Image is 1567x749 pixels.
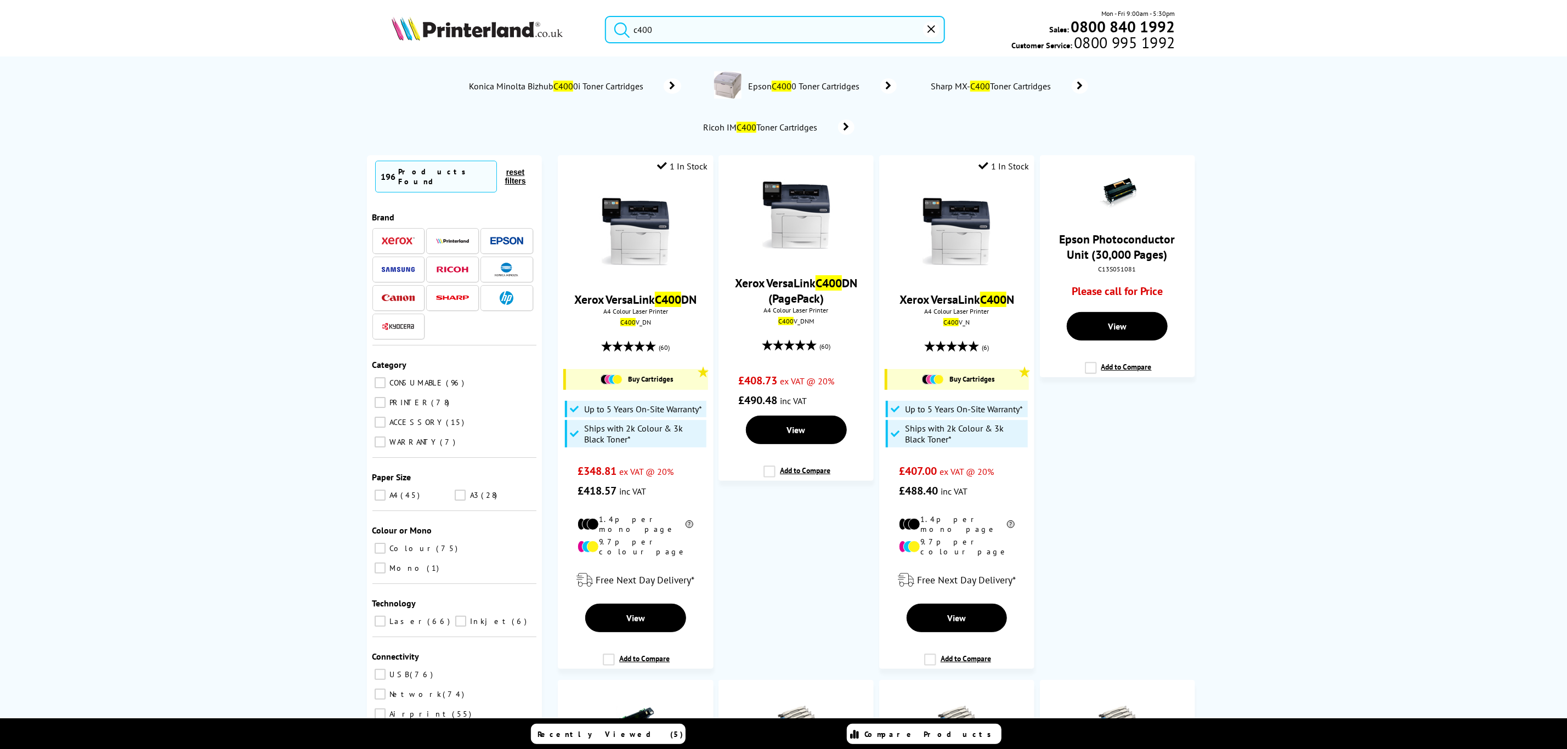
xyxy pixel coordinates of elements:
mark: C400 [620,318,636,326]
input: PRINTER 78 [375,397,386,408]
li: 1.4p per mono page [578,514,693,534]
span: Category [372,359,407,370]
img: Samsung [382,267,415,272]
input: Network 74 [375,689,386,700]
span: ex VAT @ 20% [940,466,994,477]
img: Cartridges [922,374,944,384]
span: Technology [372,598,416,609]
input: ACCESSORY 15 [375,417,386,428]
div: V_N [887,318,1026,326]
span: 45 [401,490,423,500]
span: 0800 995 1992 [1072,37,1175,48]
label: Add to Compare [1085,362,1152,383]
span: View [947,612,966,623]
span: (60) [819,336,830,357]
span: Connectivity [372,651,420,662]
img: Epson-C4000-CMYK-Toner-Small.gif [1098,699,1136,737]
span: A4 Colour Laser Printer [563,307,708,315]
span: Buy Cartridges [949,374,994,384]
span: 196 [381,171,396,182]
label: Add to Compare [763,466,830,486]
span: Compare Products [865,729,998,739]
img: HP [500,291,513,305]
a: Recently Viewed (5) [531,724,686,744]
span: Sales: [1050,24,1070,35]
img: Sharp [436,296,469,300]
div: Please call for Price [1060,284,1175,304]
span: Recently Viewed (5) [538,729,684,739]
div: modal_delivery [563,565,708,595]
input: Search produc [605,16,944,43]
input: Laser 66 [375,616,386,627]
span: 1 [427,563,442,573]
span: Up to 5 Years On-Site Warranty* [905,404,1023,415]
a: Buy Cartridges [572,374,702,384]
span: 96 [446,378,467,388]
a: Ricoh IMC400Toner Cartridges [702,120,855,135]
img: Printerland Logo [392,16,563,41]
img: Konica Minolta [495,263,518,276]
label: Add to Compare [603,654,670,674]
span: View [626,612,645,623]
input: USB 76 [375,669,386,680]
input: Colour 75 [375,543,386,554]
mark: C400 [737,122,756,133]
span: A3 [467,490,480,500]
div: modal_delivery [885,565,1029,595]
span: Mon - Fri 9:00am - 5:30pm [1102,8,1175,19]
span: 75 [437,543,461,553]
span: Ships with 2k Colour & 3k Black Toner* [584,423,704,445]
span: ex VAT @ 20% [780,376,834,387]
span: Up to 5 Years On-Site Warranty* [584,404,702,415]
mark: C400 [943,318,959,326]
label: Add to Compare [924,654,991,674]
mark: C400 [980,292,1006,307]
span: Ships with 2k Colour & 3k Black Toner* [905,423,1025,445]
span: 78 [432,398,452,407]
img: Epson-C4000-CMYK-Toner-Small.gif [777,699,816,737]
img: C4000-conspage.jpg [714,71,742,99]
span: Colour [387,543,435,553]
span: inc VAT [780,395,807,406]
img: Epson-C4000-Fuser-Unit-Small.gif [616,699,655,737]
a: Printerland Logo [392,16,591,43]
span: CONSUMABLE [387,378,445,388]
input: Inkjet 6 [455,616,466,627]
span: ex VAT @ 20% [619,466,674,477]
input: A4 45 [375,490,386,501]
mark: C400 [772,81,791,92]
span: View [1108,321,1127,332]
span: Airprint [387,709,451,719]
img: Xerox-C400-Front1-Small.jpg [915,191,998,273]
span: £408.73 [738,373,777,388]
span: 74 [443,689,467,699]
li: 1.4p per mono page [899,514,1015,534]
a: 0800 840 1992 [1070,21,1175,32]
span: WARRANTY [387,437,439,447]
div: 1 In Stock [658,161,708,172]
span: £407.00 [899,464,937,478]
span: View [787,424,806,435]
span: A4 Colour Laser Printer [885,307,1029,315]
span: ACCESSORY [387,417,445,427]
span: 6 [512,616,530,626]
span: £488.40 [899,484,938,498]
span: Buy Cartridges [628,374,673,384]
span: Inkjet [468,616,511,626]
span: Laser [387,616,427,626]
mark: C400 [778,317,794,325]
mark: C400 [816,275,842,291]
a: EpsonC4000 Toner Cartridges [747,71,897,101]
span: £490.48 [738,393,777,407]
input: WARRANTY 7 [375,436,386,447]
span: 76 [410,669,436,679]
a: Compare Products [847,724,1002,744]
span: 15 [446,417,467,427]
span: Customer Service: [1011,37,1175,50]
img: Xerox-C400-Front1-Small.jpg [595,191,677,273]
img: Printerland [436,238,469,243]
span: £348.81 [578,464,616,478]
img: Cartridges [601,374,623,384]
img: Xerox [382,237,415,245]
div: Products Found [399,167,491,186]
